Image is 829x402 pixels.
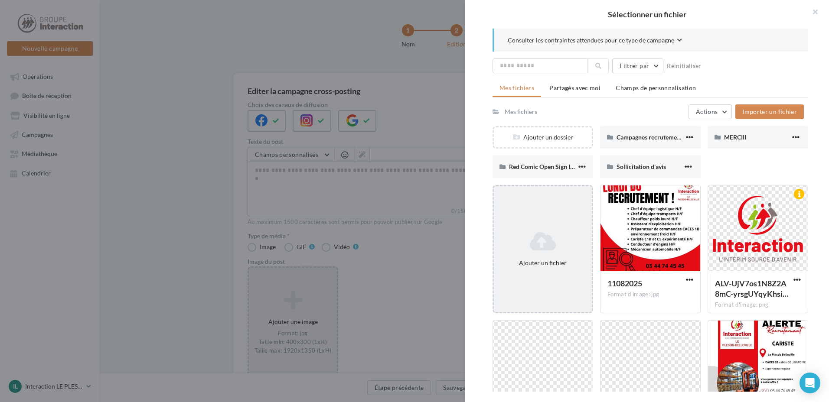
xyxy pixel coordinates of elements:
button: Filtrer par [612,58,663,73]
div: Format d'image: jpg [607,291,693,298]
div: Ajouter un fichier [497,259,588,267]
span: Campagnes recrutements [617,133,685,141]
div: Open Intercom Messenger [800,373,820,393]
div: Mes fichiers [505,107,537,116]
span: 11082025 [607,279,642,288]
div: Format d'image: png [715,301,801,309]
span: ALV-UjV7os1N8Z2A8mC-yrsgUYqyKhsiTd_cgWwk_Z266gwIBRBXd2s [715,279,789,298]
span: Champs de personnalisation [616,84,696,91]
button: Actions [689,104,732,119]
button: Consulter les contraintes attendues pour ce type de campagne [508,36,682,46]
span: Red Comic Open Sign Instagram Post [509,163,609,170]
button: Importer un fichier [735,104,804,119]
span: Consulter les contraintes attendues pour ce type de campagne [508,36,674,45]
span: Importer un fichier [742,108,797,115]
button: Réinitialiser [663,61,705,71]
div: Ajouter un dossier [494,133,592,142]
span: Mes fichiers [499,84,534,91]
span: MERCIII [724,133,746,141]
span: Actions [696,108,718,115]
span: Partagés avec moi [549,84,601,91]
span: Sollicitation d'avis [617,163,666,170]
h2: Sélectionner un fichier [479,10,815,18]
